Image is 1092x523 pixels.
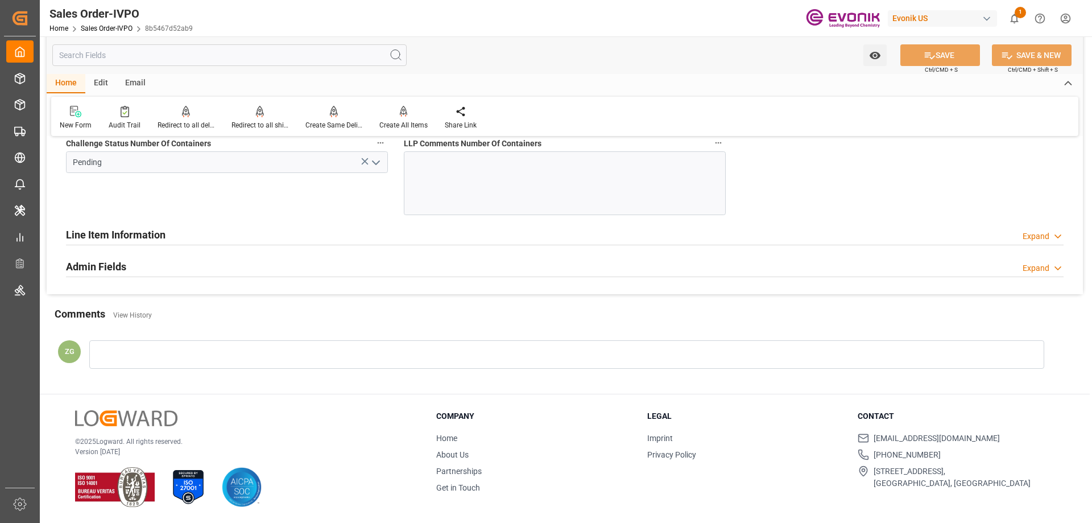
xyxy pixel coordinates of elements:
[647,450,696,459] a: Privacy Policy
[66,227,166,242] h2: Line Item Information
[874,433,1000,444] span: [EMAIL_ADDRESS][DOMAIN_NAME]
[436,467,482,476] a: Partnerships
[436,483,480,492] a: Get in Touch
[992,44,1072,66] button: SAVE & NEW
[366,154,383,171] button: open menu
[436,450,469,459] a: About Us
[874,466,1031,489] span: [STREET_ADDRESS], [GEOGRAPHIC_DATA], [GEOGRAPHIC_DATA]
[874,449,941,461] span: [PHONE_NUMBER]
[404,138,541,150] span: LLP Comments Number Of Containers
[1008,65,1058,74] span: Ctrl/CMD + Shift + S
[231,120,288,130] div: Redirect to all shipments
[66,259,126,274] h2: Admin Fields
[436,434,457,443] a: Home
[168,467,208,507] img: ISO 27001 Certification
[647,434,673,443] a: Imprint
[109,120,140,130] div: Audit Trail
[1027,6,1053,31] button: Help Center
[158,120,214,130] div: Redirect to all deliveries
[85,74,117,93] div: Edit
[49,5,193,22] div: Sales Order-IVPO
[75,410,177,427] img: Logward Logo
[1023,230,1049,242] div: Expand
[925,65,958,74] span: Ctrl/CMD + S
[305,120,362,130] div: Create Same Delivery Date
[75,447,408,457] p: Version [DATE]
[1015,7,1026,18] span: 1
[47,74,85,93] div: Home
[49,24,68,32] a: Home
[55,306,105,322] h2: Comments
[75,436,408,447] p: © 2025 Logward. All rights reserved.
[52,44,407,66] input: Search Fields
[117,74,154,93] div: Email
[66,138,211,150] span: Challenge Status Number Of Containers
[113,311,152,319] a: View History
[900,44,980,66] button: SAVE
[1002,6,1027,31] button: show 1 new notifications
[863,44,887,66] button: open menu
[75,467,155,507] img: ISO 9001 & ISO 14001 Certification
[81,24,133,32] a: Sales Order-IVPO
[647,410,844,422] h3: Legal
[888,10,997,27] div: Evonik US
[222,467,262,507] img: AICPA SOC
[711,135,726,150] button: LLP Comments Number Of Containers
[60,120,92,130] div: New Form
[379,120,428,130] div: Create All Items
[436,410,633,422] h3: Company
[373,135,388,150] button: Challenge Status Number Of Containers
[806,9,880,28] img: Evonik-brand-mark-Deep-Purple-RGB.jpeg_1700498283.jpeg
[858,410,1054,422] h3: Contact
[888,7,1002,29] button: Evonik US
[445,120,477,130] div: Share Link
[1023,262,1049,274] div: Expand
[65,347,75,356] span: ZG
